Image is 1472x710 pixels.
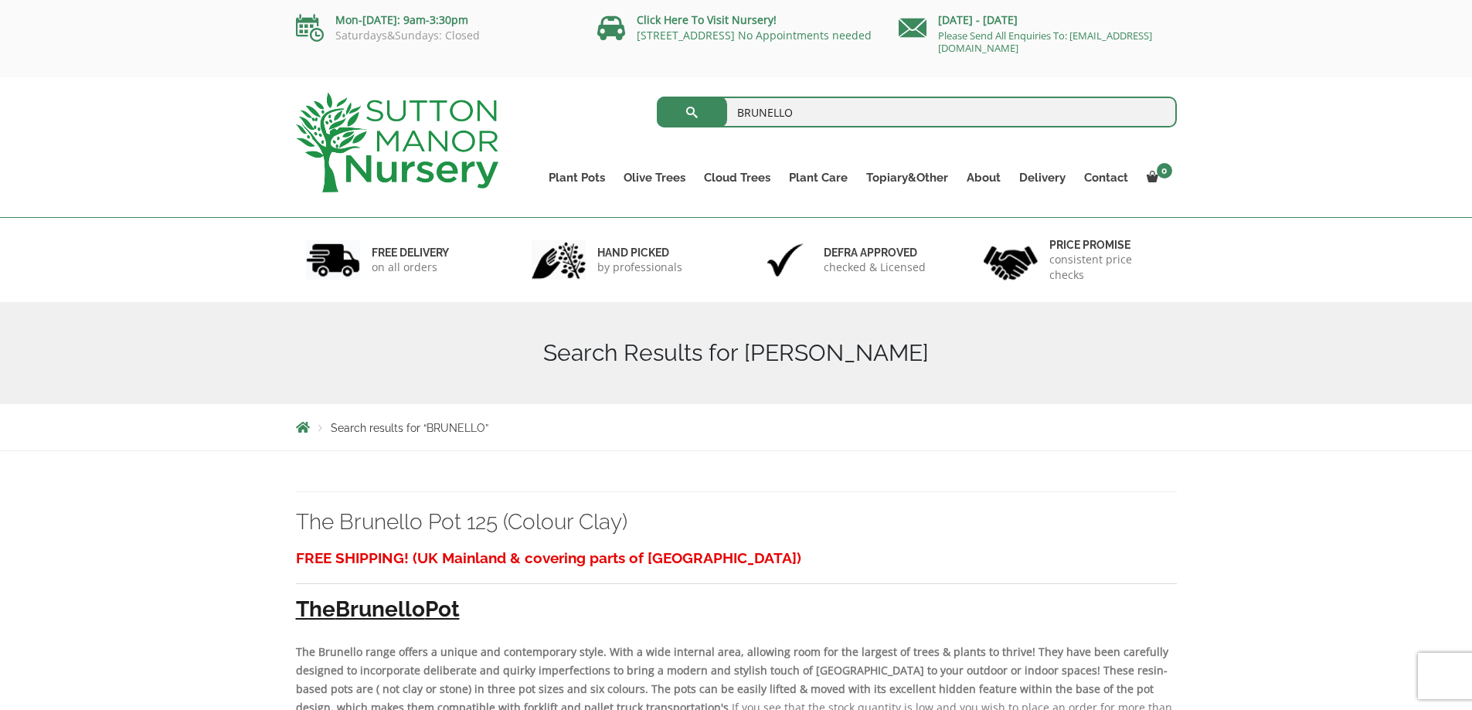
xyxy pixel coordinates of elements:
a: About [957,167,1010,189]
a: [STREET_ADDRESS] No Appointments needed [637,28,872,42]
a: 0 [1137,167,1177,189]
span: Search results for “BRUNELLO” [331,422,488,434]
a: Topiary&Other [857,167,957,189]
nav: Breadcrumbs [296,421,1177,433]
h3: FREE SHIPPING! (UK Mainland & covering parts of [GEOGRAPHIC_DATA]) [296,544,1177,572]
a: Cloud Trees [695,167,780,189]
input: Search... [657,97,1177,127]
img: 4.jpg [984,236,1038,284]
h6: Defra approved [824,246,926,260]
p: checked & Licensed [824,260,926,275]
p: by professionals [597,260,682,275]
p: [DATE] - [DATE] [899,11,1177,29]
a: Please Send All Enquiries To: [EMAIL_ADDRESS][DOMAIN_NAME] [938,29,1152,55]
img: 2.jpg [532,240,586,280]
strong: Pot [425,596,460,622]
a: Click Here To Visit Nursery! [637,12,777,27]
p: Saturdays&Sundays: Closed [296,29,574,42]
a: The Brunello Pot 125 (Colour Clay) [296,509,627,535]
img: 1.jpg [306,240,360,280]
h6: FREE DELIVERY [372,246,449,260]
a: Plant Pots [539,167,614,189]
h1: Search Results for [PERSON_NAME] [296,339,1177,367]
strong: Brunello [335,596,425,622]
p: Mon-[DATE]: 9am-3:30pm [296,11,574,29]
a: Contact [1075,167,1137,189]
span: 0 [1157,163,1172,178]
img: logo [296,93,498,192]
h6: Price promise [1049,238,1167,252]
a: Olive Trees [614,167,695,189]
a: Delivery [1010,167,1075,189]
strong: The [296,596,335,622]
p: on all orders [372,260,449,275]
p: consistent price checks [1049,252,1167,283]
img: 3.jpg [758,240,812,280]
h6: hand picked [597,246,682,260]
a: Plant Care [780,167,857,189]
